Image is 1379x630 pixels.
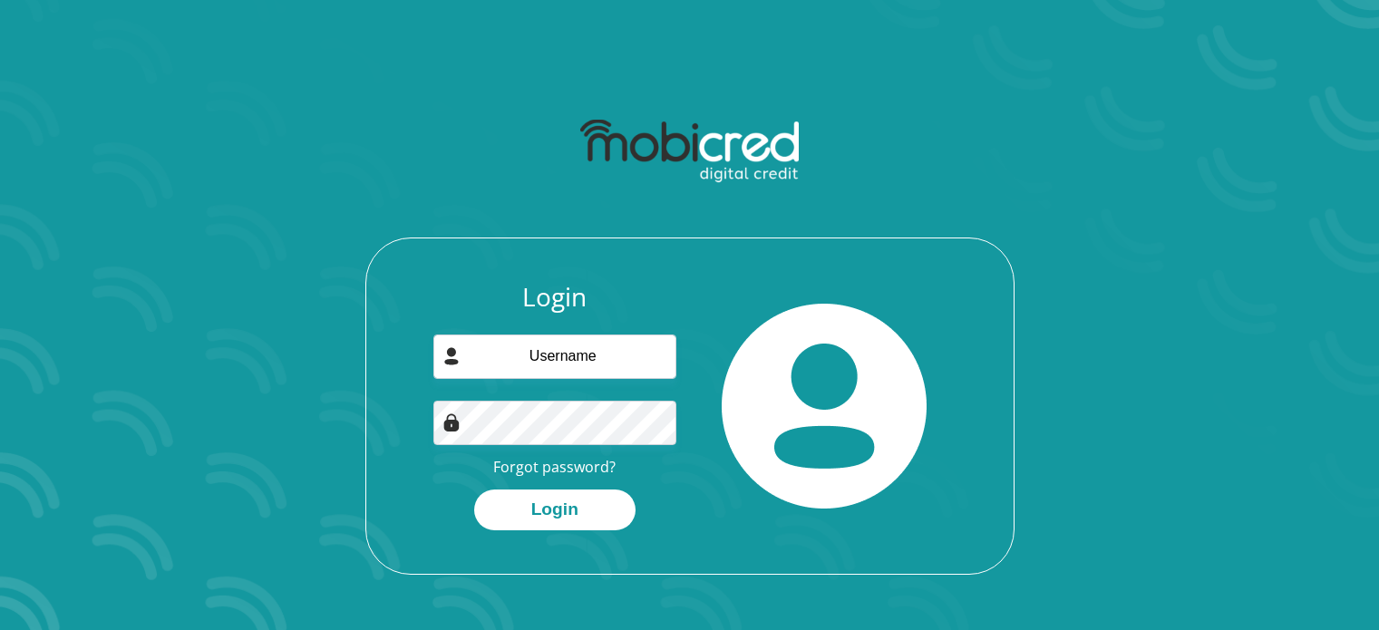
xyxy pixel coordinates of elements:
[433,282,676,313] h3: Login
[580,120,799,183] img: mobicred logo
[433,334,676,379] input: Username
[493,457,616,477] a: Forgot password?
[474,489,636,530] button: Login
[442,413,461,431] img: Image
[442,347,461,365] img: user-icon image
